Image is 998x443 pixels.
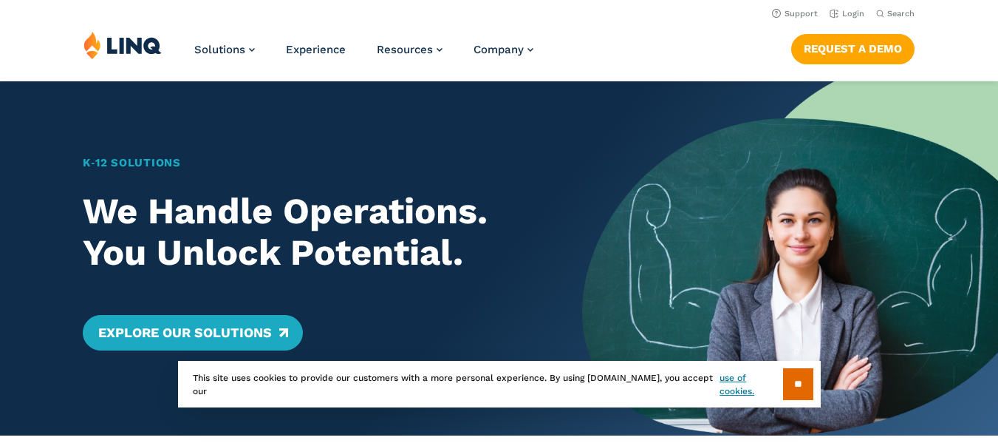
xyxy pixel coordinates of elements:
span: Company [474,43,524,56]
a: Login [830,9,864,18]
a: Explore Our Solutions [83,315,302,351]
span: Resources [377,43,433,56]
img: LINQ | K‑12 Software [83,31,162,59]
a: Experience [286,43,346,56]
span: Solutions [194,43,245,56]
nav: Primary Navigation [194,31,533,80]
a: Support [772,9,818,18]
span: Search [887,9,915,18]
a: Request a Demo [791,34,915,64]
a: Solutions [194,43,255,56]
h2: We Handle Operations. You Unlock Potential. [83,191,541,274]
h1: K‑12 Solutions [83,155,541,172]
a: Company [474,43,533,56]
img: Home Banner [582,81,998,436]
a: use of cookies. [720,371,782,398]
button: Open Search Bar [876,8,915,19]
nav: Button Navigation [791,31,915,64]
div: This site uses cookies to provide our customers with a more personal experience. By using [DOMAIN... [178,361,821,408]
a: Resources [377,43,442,56]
